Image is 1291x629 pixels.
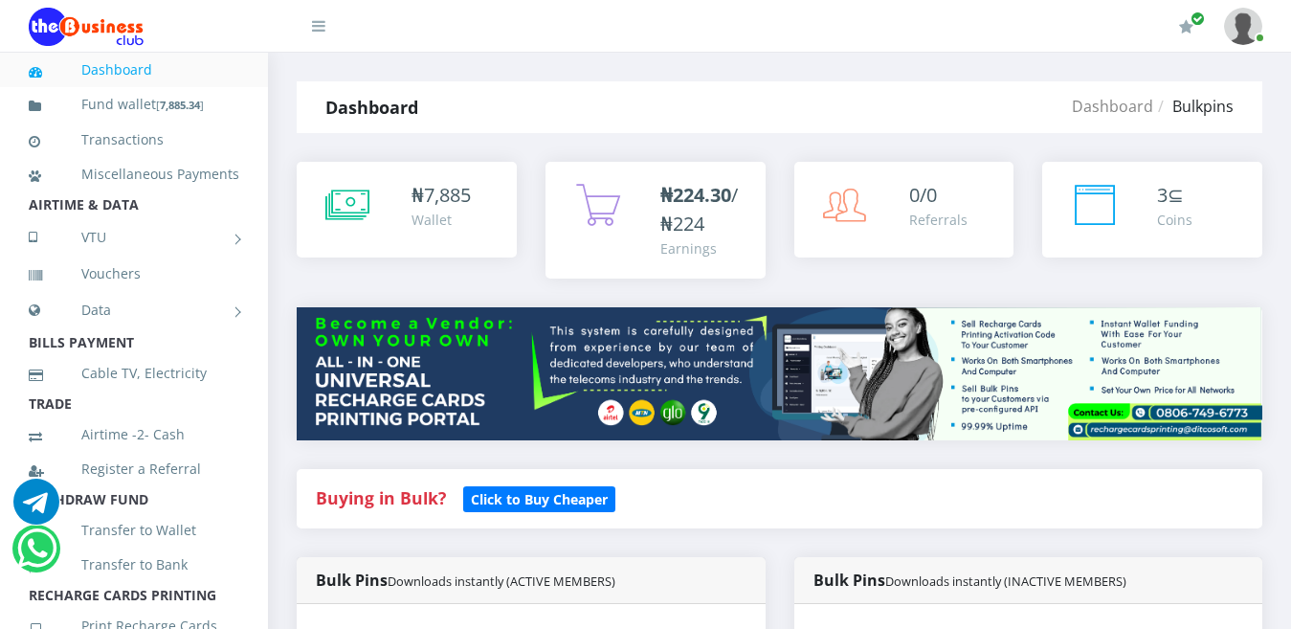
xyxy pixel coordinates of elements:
[1157,181,1192,210] div: ⊆
[388,573,615,590] small: Downloads instantly (ACTIVE MEMBERS)
[794,162,1014,258] a: 0/0 Referrals
[156,98,204,112] small: [ ]
[29,252,239,296] a: Vouchers
[29,8,144,46] img: Logo
[412,210,471,230] div: Wallet
[160,98,200,112] b: 7,885.34
[29,508,239,552] a: Transfer to Wallet
[813,570,1126,591] strong: Bulk Pins
[660,238,746,258] div: Earnings
[316,486,446,509] strong: Buying in Bulk?
[545,162,766,279] a: ₦224.30/₦224 Earnings
[412,181,471,210] div: ₦
[1224,8,1262,45] img: User
[13,493,59,525] a: Chat for support
[1072,96,1153,117] a: Dashboard
[29,351,239,395] a: Cable TV, Electricity
[29,543,239,587] a: Transfer to Bank
[424,182,471,208] span: 7,885
[297,162,517,258] a: ₦7,885 Wallet
[29,118,239,162] a: Transactions
[29,213,239,261] a: VTU
[909,182,937,208] span: 0/0
[463,486,615,509] a: Click to Buy Cheaper
[1153,95,1234,118] li: Bulkpins
[660,182,738,236] span: /₦224
[29,82,239,127] a: Fund wallet[7,885.34]
[660,182,731,208] b: ₦224.30
[1179,19,1193,34] i: Renew/Upgrade Subscription
[29,286,239,334] a: Data
[471,490,608,508] b: Click to Buy Cheaper
[17,540,56,572] a: Chat for support
[29,48,239,92] a: Dashboard
[29,447,239,491] a: Register a Referral
[325,96,418,119] strong: Dashboard
[1157,210,1192,230] div: Coins
[1191,11,1205,26] span: Renew/Upgrade Subscription
[29,413,239,457] a: Airtime -2- Cash
[885,573,1126,590] small: Downloads instantly (INACTIVE MEMBERS)
[316,570,615,591] strong: Bulk Pins
[1157,182,1168,208] span: 3
[29,152,239,196] a: Miscellaneous Payments
[909,210,968,230] div: Referrals
[297,307,1262,439] img: multitenant_rcp.png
